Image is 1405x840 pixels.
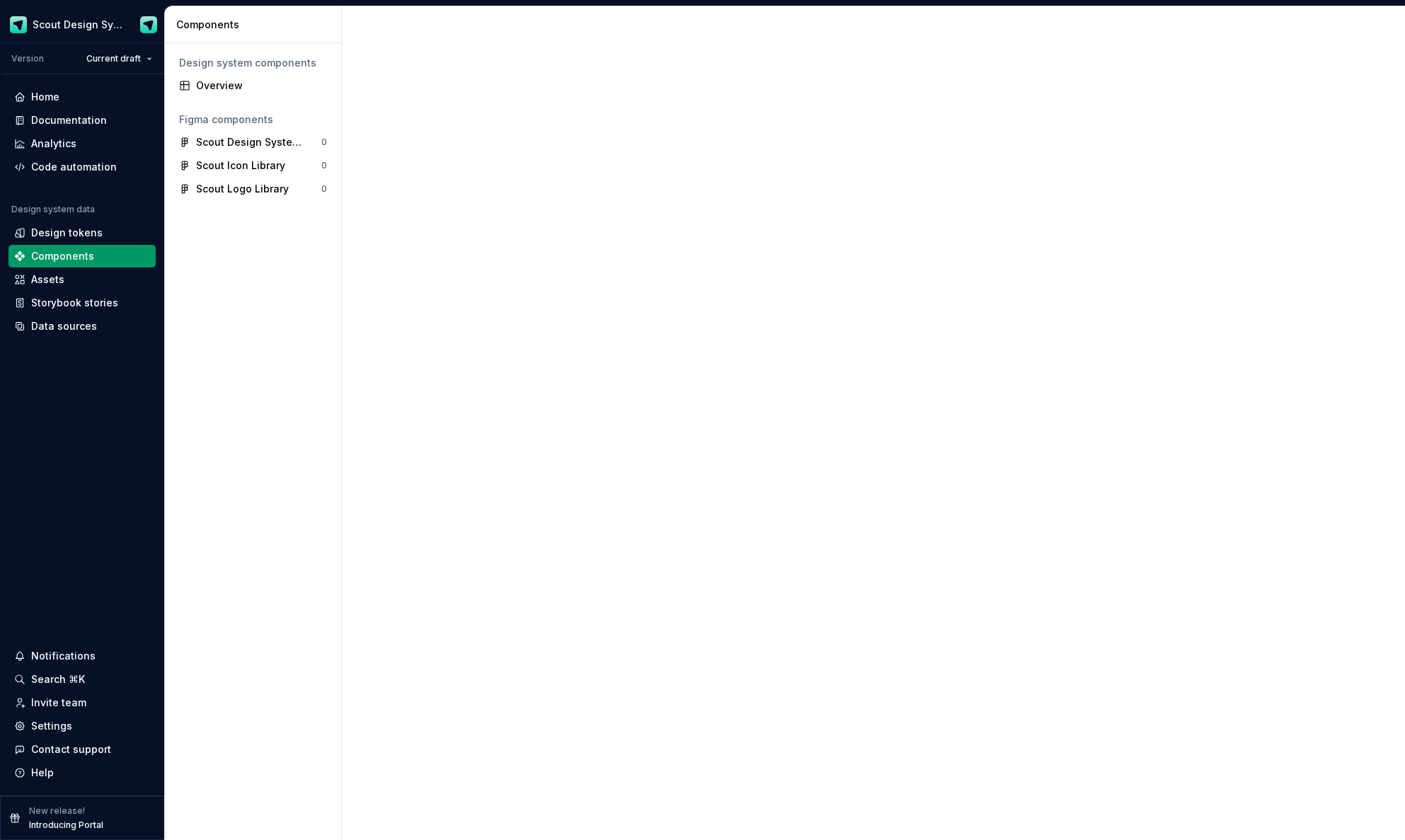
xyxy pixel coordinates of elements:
[31,649,96,663] div: Notifications
[80,49,159,69] button: Current draft
[8,315,156,338] a: Data sources
[8,245,156,267] a: Components
[8,715,156,737] a: Settings
[196,159,285,173] div: Scout Icon Library
[31,319,97,333] div: Data sources
[179,113,327,127] div: Figma components
[196,79,327,93] div: Overview
[29,805,85,817] p: New release!
[196,135,302,149] div: Scout Design System Components
[8,292,156,314] a: Storybook stories
[31,742,111,756] div: Contact support
[86,53,141,64] span: Current draft
[31,90,59,104] div: Home
[31,113,107,127] div: Documentation
[31,696,86,710] div: Invite team
[29,819,103,831] p: Introducing Portal
[8,668,156,691] button: Search ⌘K
[321,183,327,195] div: 0
[8,86,156,108] a: Home
[31,766,54,780] div: Help
[179,56,327,70] div: Design system components
[173,74,333,97] a: Overview
[173,178,333,200] a: Scout Logo Library0
[8,691,156,714] a: Invite team
[173,154,333,177] a: Scout Icon Library0
[321,160,327,171] div: 0
[31,672,85,686] div: Search ⌘K
[8,221,156,244] a: Design tokens
[8,109,156,132] a: Documentation
[173,131,333,154] a: Scout Design System Components0
[31,719,72,733] div: Settings
[8,156,156,178] a: Code automation
[3,9,161,40] button: Scout Design SystemDesign Ops
[8,761,156,784] button: Help
[321,137,327,148] div: 0
[196,182,289,196] div: Scout Logo Library
[8,268,156,291] a: Assets
[31,137,76,151] div: Analytics
[31,249,94,263] div: Components
[140,16,157,33] img: Design Ops
[10,16,27,33] img: e611c74b-76fc-4ef0-bafa-dc494cd4cb8a.png
[8,132,156,155] a: Analytics
[11,53,44,64] div: Version
[31,296,118,310] div: Storybook stories
[31,160,117,174] div: Code automation
[31,226,103,240] div: Design tokens
[33,18,123,32] div: Scout Design System
[176,18,336,32] div: Components
[8,645,156,667] button: Notifications
[8,738,156,761] button: Contact support
[31,272,64,287] div: Assets
[11,204,95,215] div: Design system data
